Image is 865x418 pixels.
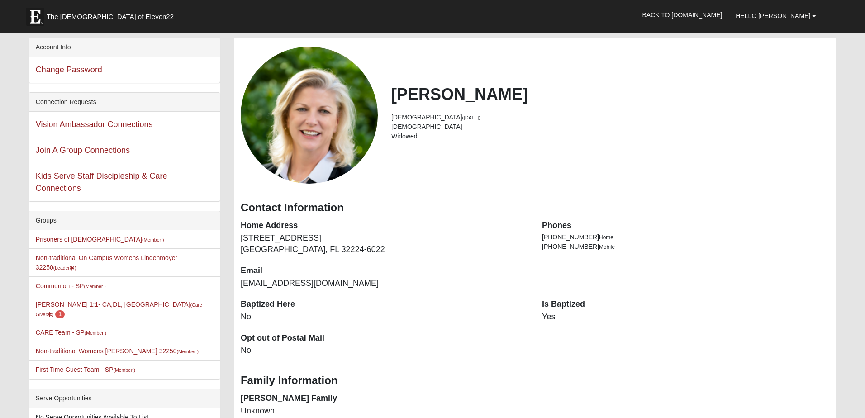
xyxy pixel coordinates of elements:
div: Groups [29,211,220,230]
a: Change Password [36,65,102,74]
a: Join A Group Connections [36,146,130,155]
dd: No [241,345,528,356]
span: number of pending members [55,310,65,318]
small: (Member ) [142,237,164,242]
small: (Care Giver ) [36,302,202,317]
h2: [PERSON_NAME] [391,85,830,104]
a: View Fullsize Photo [241,47,378,184]
li: [DEMOGRAPHIC_DATA] [391,113,830,122]
div: Account Info [29,38,220,57]
a: Kids Serve Staff Discipleship & Care Connections [36,171,167,193]
small: (Member ) [113,367,135,373]
dt: Email [241,265,528,277]
a: Prisoners of [DEMOGRAPHIC_DATA](Member ) [36,236,164,243]
dd: [STREET_ADDRESS] [GEOGRAPHIC_DATA], FL 32224-6022 [241,233,528,256]
a: Hello [PERSON_NAME] [729,5,823,27]
dd: No [241,311,528,323]
small: ([DATE]) [462,115,480,120]
dd: [EMAIL_ADDRESS][DOMAIN_NAME] [241,278,528,290]
dd: Unknown [241,405,528,417]
a: Vision Ambassador Connections [36,120,153,129]
li: Widowed [391,132,830,141]
span: Home [599,234,613,241]
a: First Time Guest Team - SP(Member ) [36,366,135,373]
div: Connection Requests [29,93,220,112]
li: [PHONE_NUMBER] [542,233,830,242]
a: [PERSON_NAME] 1:1- CA,DL, [GEOGRAPHIC_DATA](Care Giver) 1 [36,301,202,318]
a: Non-traditional Womens [PERSON_NAME] 32250(Member ) [36,347,199,355]
h3: Contact Information [241,201,830,214]
span: The [DEMOGRAPHIC_DATA] of Eleven22 [47,12,174,21]
div: Serve Opportunities [29,389,220,408]
dt: Baptized Here [241,299,528,310]
a: CARE Team - SP(Member ) [36,329,106,336]
small: (Member ) [84,284,105,289]
a: Back to [DOMAIN_NAME] [636,4,729,26]
span: Hello [PERSON_NAME] [736,12,810,19]
small: (Member ) [177,349,199,354]
dt: Opt out of Postal Mail [241,332,528,344]
a: The [DEMOGRAPHIC_DATA] of Eleven22 [22,3,203,26]
dt: Home Address [241,220,528,232]
a: Communion - SP(Member ) [36,282,106,290]
li: [DEMOGRAPHIC_DATA] [391,122,830,132]
dd: Yes [542,311,830,323]
dt: [PERSON_NAME] Family [241,393,528,404]
img: Eleven22 logo [26,8,44,26]
dt: Is Baptized [542,299,830,310]
li: [PHONE_NUMBER] [542,242,830,252]
h3: Family Information [241,374,830,387]
small: (Member ) [85,330,106,336]
a: Non-traditional On Campus Womens Lindenmoyer 32250(Leader) [36,254,177,271]
dt: Phones [542,220,830,232]
span: Mobile [599,244,615,250]
small: (Leader ) [53,265,76,271]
